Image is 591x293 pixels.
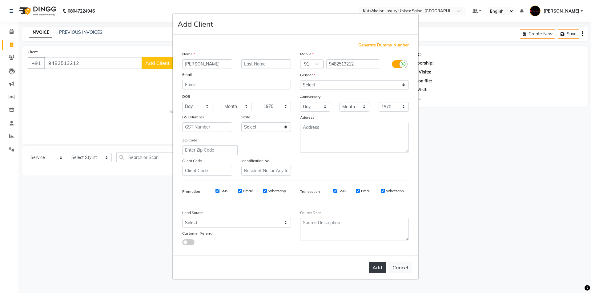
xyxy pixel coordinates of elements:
[182,80,291,89] input: Email
[182,166,232,176] input: Client Code
[339,188,346,194] label: SMS
[182,59,232,69] input: First Name
[178,18,213,30] h4: Add Client
[182,72,192,77] label: Email
[361,188,371,194] label: Email
[182,189,200,194] label: Promotion
[300,94,320,100] label: Anniversary
[388,262,412,273] button: Cancel
[300,115,314,120] label: Address
[243,188,253,194] label: Email
[182,122,232,132] input: GST Number
[369,262,386,273] button: Add
[241,166,291,176] input: Resident No. or Any Id
[386,188,404,194] label: Whatsapp
[300,189,320,194] label: Transaction
[182,145,238,155] input: Enter Zip Code
[241,114,250,120] label: State
[358,42,409,48] span: Generate Dummy Number
[241,158,270,164] label: Identification No.
[300,210,321,216] label: Source Desc
[182,51,195,57] label: Name
[300,72,315,78] label: Gender
[221,188,228,194] label: SMS
[326,59,380,69] input: Mobile
[182,114,204,120] label: GST Number
[241,59,291,69] input: Last Name
[182,94,190,99] label: DOB
[182,158,202,164] label: Client Code
[300,51,314,57] label: Mobile
[268,188,286,194] label: Whatsapp
[182,137,197,143] label: Zip Code
[182,231,213,236] label: Customer Referral
[182,210,203,216] label: Lead Source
